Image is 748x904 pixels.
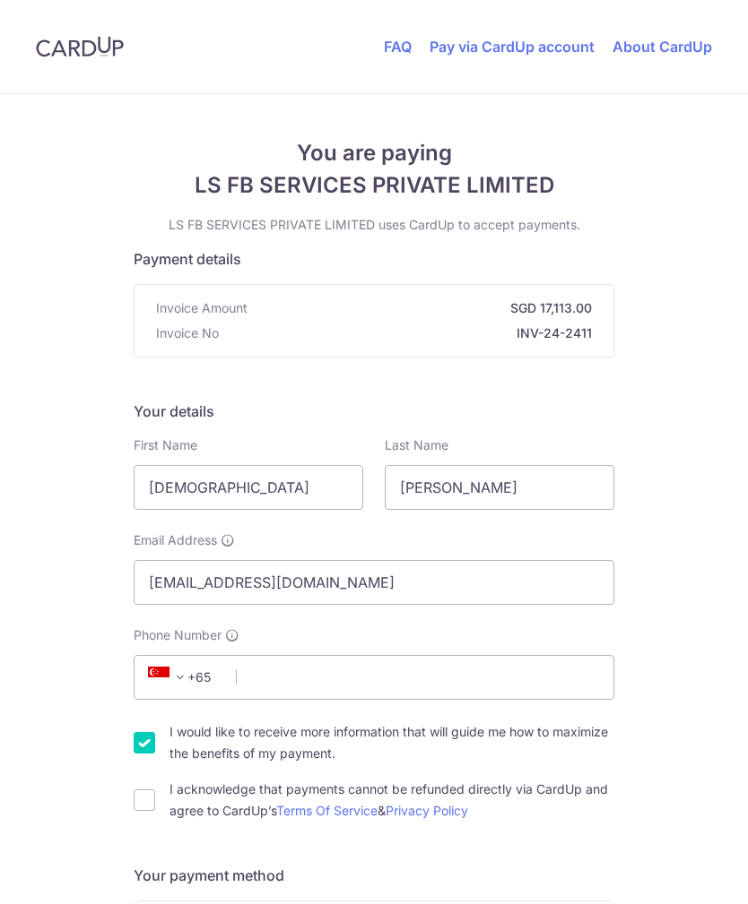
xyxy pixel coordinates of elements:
a: Privacy Policy [386,803,468,818]
span: +65 [148,667,191,688]
label: Last Name [385,436,448,454]
label: I acknowledge that payments cannot be refunded directly via CardUp and agree to CardUp’s & [170,779,614,822]
h5: Your details [134,400,614,422]
span: You are paying [134,137,614,169]
input: First name [134,465,363,510]
a: Pay via CardUp account [430,38,595,56]
input: Last name [385,465,614,510]
a: About CardUp [613,38,712,56]
a: Terms Of Service [276,803,378,818]
span: Invoice Amount [156,299,248,317]
strong: SGD 17,113.00 [255,299,592,317]
img: CardUp [36,36,124,57]
h5: Payment details [134,248,614,270]
span: +65 [143,667,223,688]
a: FAQ [384,38,412,56]
strong: INV-24-2411 [226,324,592,342]
label: I would like to receive more information that will guide me how to maximize the benefits of my pa... [170,721,614,764]
label: First Name [134,436,197,454]
span: LS FB SERVICES PRIVATE LIMITED [134,169,614,202]
h5: Your payment method [134,865,614,886]
span: Phone Number [134,626,222,644]
input: Email address [134,560,614,605]
span: Invoice No [156,324,219,342]
span: Email Address [134,531,217,549]
p: LS FB SERVICES PRIVATE LIMITED uses CardUp to accept payments. [134,216,614,234]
